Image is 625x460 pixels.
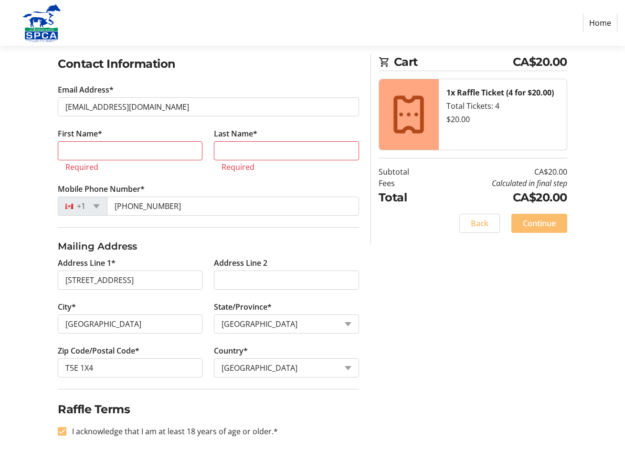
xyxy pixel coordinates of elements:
[214,301,272,313] label: State/Province*
[58,345,139,356] label: Zip Code/Postal Code*
[58,55,359,73] h2: Contact Information
[58,358,202,377] input: Zip or Postal Code
[65,162,195,172] tr-error: Required
[433,166,567,178] td: CA$20.00
[58,401,359,418] h2: Raffle Terms
[523,218,556,229] span: Continue
[433,178,567,189] td: Calculated in final step
[214,345,248,356] label: Country*
[513,53,567,71] span: CA$20.00
[446,87,554,98] strong: 1x Raffle Ticket (4 for $20.00)
[433,189,567,206] td: CA$20.00
[379,178,433,189] td: Fees
[222,162,351,172] tr-error: Required
[58,314,202,334] input: City
[58,271,202,290] input: Address
[58,301,76,313] label: City*
[107,197,359,216] input: (506) 234-5678
[58,257,116,269] label: Address Line 1*
[471,218,488,229] span: Back
[58,183,145,195] label: Mobile Phone Number*
[58,128,102,139] label: First Name*
[446,114,559,125] div: $20.00
[394,53,513,71] span: Cart
[8,4,75,42] img: Alberta SPCA's Logo
[379,166,433,178] td: Subtotal
[58,239,359,253] h3: Mailing Address
[583,14,617,32] a: Home
[214,257,267,269] label: Address Line 2
[379,189,433,206] td: Total
[66,426,278,437] label: I acknowledge that I am at least 18 years of age or older.*
[511,214,567,233] button: Continue
[214,128,257,139] label: Last Name*
[58,84,114,95] label: Email Address*
[446,100,559,112] div: Total Tickets: 4
[459,214,500,233] button: Back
